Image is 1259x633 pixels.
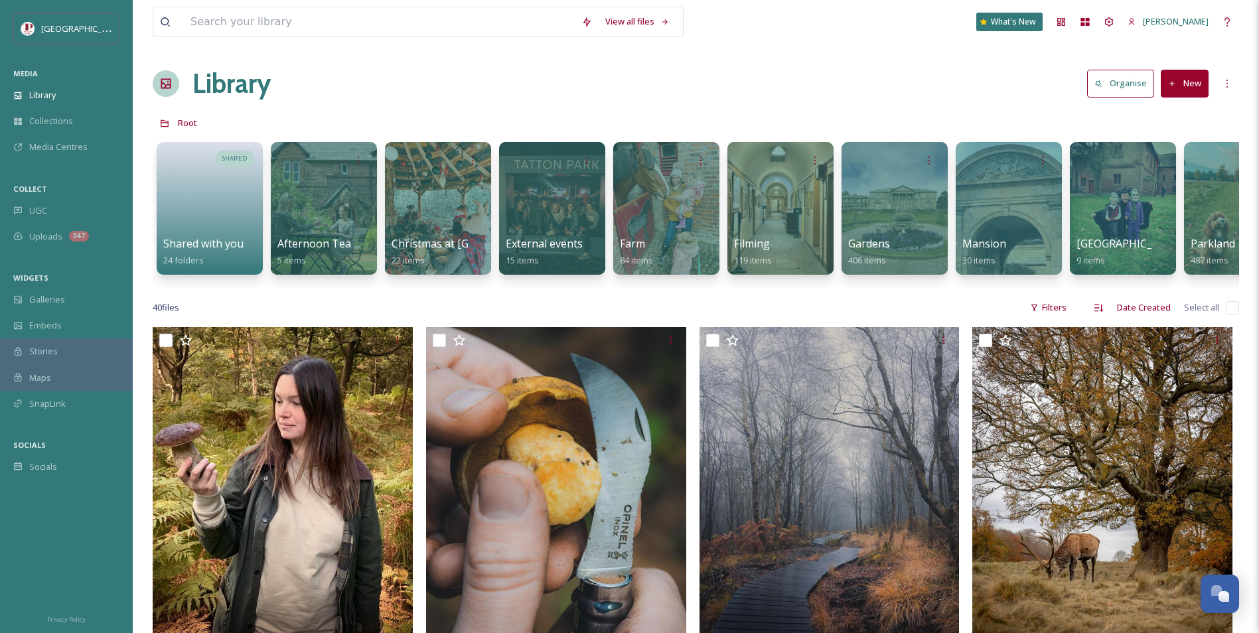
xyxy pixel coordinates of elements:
a: Gardens406 items [848,238,890,266]
button: Organise [1087,70,1154,97]
a: External events15 items [506,238,583,266]
span: 5 items [277,254,306,266]
span: 15 items [506,254,539,266]
a: Parkland487 items [1191,238,1235,266]
span: [GEOGRAPHIC_DATA] [1076,236,1183,251]
span: Root [178,117,197,129]
span: Embeds [29,319,62,332]
span: [PERSON_NAME] [1143,15,1209,27]
span: SHARED [222,154,248,163]
span: Christmas at [GEOGRAPHIC_DATA] [392,236,564,251]
button: Open Chat [1201,575,1239,613]
span: MEDIA [13,68,38,78]
input: Search your library [184,7,575,36]
span: 84 items [620,254,653,266]
span: Shared with you [163,236,244,251]
img: download%20(5).png [21,22,35,35]
span: Privacy Policy [47,615,86,624]
span: 40 file s [153,301,179,314]
a: [PERSON_NAME] [1121,9,1215,35]
span: Gardens [848,236,890,251]
span: Farm [620,236,645,251]
a: Afternoon Tea5 items [277,238,351,266]
div: 347 [69,231,89,242]
span: 487 items [1191,254,1228,266]
span: Mansion [962,236,1006,251]
a: [GEOGRAPHIC_DATA]9 items [1076,238,1183,266]
span: COLLECT [13,184,47,194]
span: Maps [29,372,51,384]
a: Mansion30 items [962,238,1006,266]
span: External events [506,236,583,251]
span: Stories [29,345,58,358]
span: Galleries [29,293,65,306]
span: Library [29,89,56,102]
span: WIDGETS [13,273,48,283]
a: Christmas at [GEOGRAPHIC_DATA]22 items [392,238,564,266]
div: Date Created [1110,295,1177,320]
span: UGC [29,204,47,217]
span: Uploads [29,230,62,243]
span: [GEOGRAPHIC_DATA] [41,22,125,35]
span: Collections [29,115,73,127]
span: 24 folders [163,254,204,266]
span: Select all [1184,301,1219,314]
span: SnapLink [29,397,66,410]
span: SOCIALS [13,440,46,450]
span: 22 items [392,254,425,266]
span: 406 items [848,254,886,266]
span: Afternoon Tea [277,236,351,251]
a: Farm84 items [620,238,653,266]
span: Filming [734,236,770,251]
span: Socials [29,460,57,473]
a: Root [178,115,197,131]
a: Filming119 items [734,238,772,266]
span: Media Centres [29,141,88,153]
span: Parkland [1191,236,1235,251]
span: 9 items [1076,254,1105,266]
span: 119 items [734,254,772,266]
a: What's New [976,13,1043,31]
button: New [1161,70,1209,97]
span: 30 items [962,254,996,266]
a: SHAREDShared with you24 folders [153,135,267,275]
div: Filters [1023,295,1073,320]
a: View all files [599,9,676,35]
a: Library [192,64,271,104]
a: Privacy Policy [47,610,86,626]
